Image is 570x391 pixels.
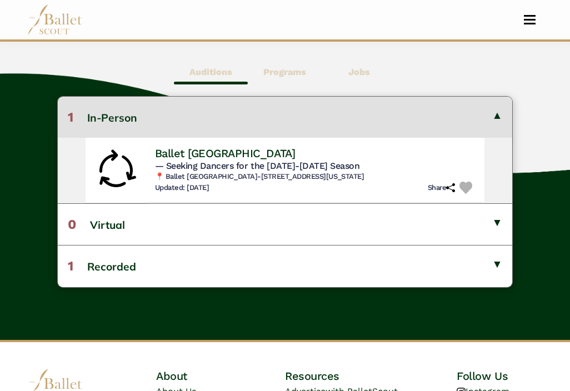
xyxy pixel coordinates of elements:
[155,172,477,182] h6: 📍 Ballet [GEOGRAPHIC_DATA]-[STREET_ADDRESS][US_STATE]
[68,109,73,125] span: 1
[517,14,543,25] button: Toggle navigation
[263,67,306,77] b: Programs
[457,369,543,383] h4: Follow Us
[155,161,360,171] span: — Seeking Dancers for the [DATE]-[DATE] Season
[58,245,513,287] button: 1Recorded
[155,146,295,161] h4: Ballet [GEOGRAPHIC_DATA]
[428,183,456,193] h6: Share
[156,369,242,383] h4: About
[155,183,209,193] h6: Updated: [DATE]
[348,67,370,77] b: Jobs
[58,97,513,138] button: 1In-Person
[68,217,76,232] span: 0
[58,203,513,245] button: 0Virtual
[189,67,232,77] b: Auditions
[285,369,414,383] h4: Resources
[94,148,138,193] img: Rolling Audition
[68,258,73,274] span: 1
